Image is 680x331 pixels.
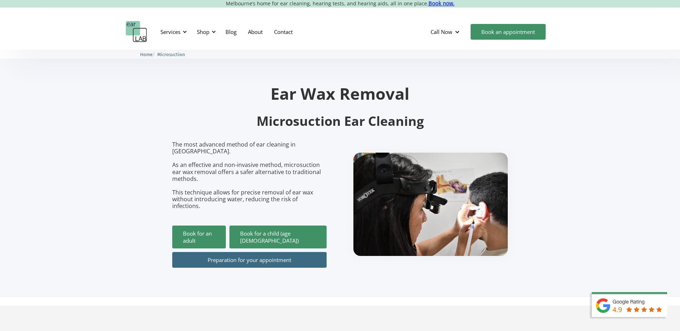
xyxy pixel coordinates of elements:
div: Services [156,21,189,43]
div: Shop [197,28,209,35]
a: Microsuction [157,51,185,58]
span: Home [140,52,153,57]
a: Book for a child (age [DEMOGRAPHIC_DATA]) [229,226,327,248]
p: The most advanced method of ear cleaning in [GEOGRAPHIC_DATA]. As an effective and non-invasive m... [172,141,327,210]
a: Book an appointment [471,24,546,40]
div: Call Now [431,28,452,35]
a: Preparation for your appointment [172,252,327,268]
li: 〉 [140,51,157,58]
a: Blog [220,21,242,42]
a: home [126,21,147,43]
a: Contact [268,21,298,42]
a: About [242,21,268,42]
div: Services [160,28,180,35]
div: Call Now [425,21,467,43]
span: Microsuction [157,52,185,57]
img: boy getting ear checked. [353,153,508,256]
a: Book for an adult [172,226,226,248]
h2: Microsuction Ear Cleaning [172,113,508,130]
div: Shop [193,21,218,43]
h1: Ear Wax Removal [172,85,508,102]
a: Home [140,51,153,58]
